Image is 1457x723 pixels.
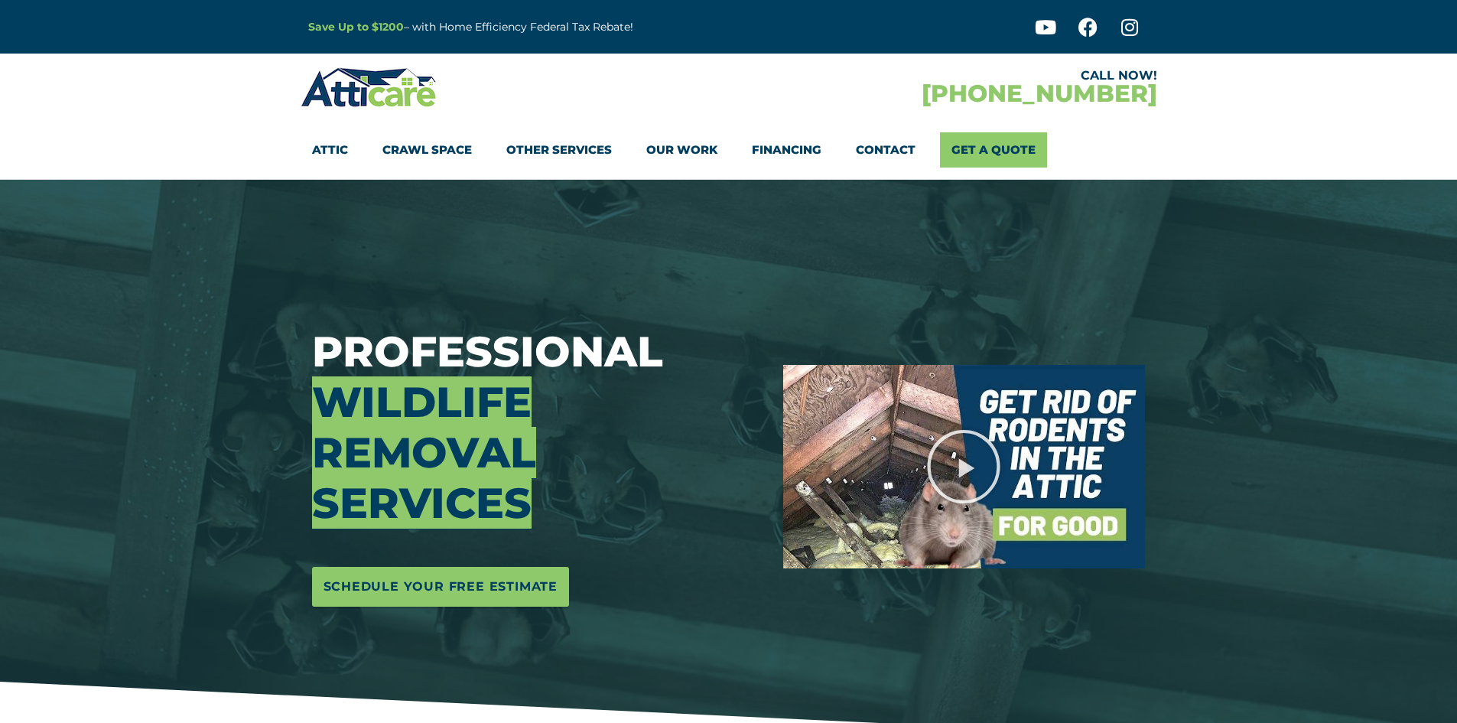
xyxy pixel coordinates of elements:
p: – with Home Efficiency Federal Tax Rebate! [308,18,804,36]
a: Financing [752,132,821,168]
a: Schedule Your Free Estimate [312,567,570,607]
span: Schedule Your Free Estimate [324,575,558,599]
span: Wildlife Removal Services [312,376,536,529]
a: Save Up to $1200 [308,20,404,34]
a: Crawl Space [382,132,472,168]
a: Our Work [646,132,717,168]
nav: Menu [312,132,1146,168]
a: Contact [856,132,916,168]
a: Get A Quote [940,132,1047,168]
h3: Professional [312,327,760,529]
div: Play Video [925,428,1002,505]
a: Attic [312,132,348,168]
a: Other Services [506,132,612,168]
div: CALL NOW! [729,70,1157,82]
